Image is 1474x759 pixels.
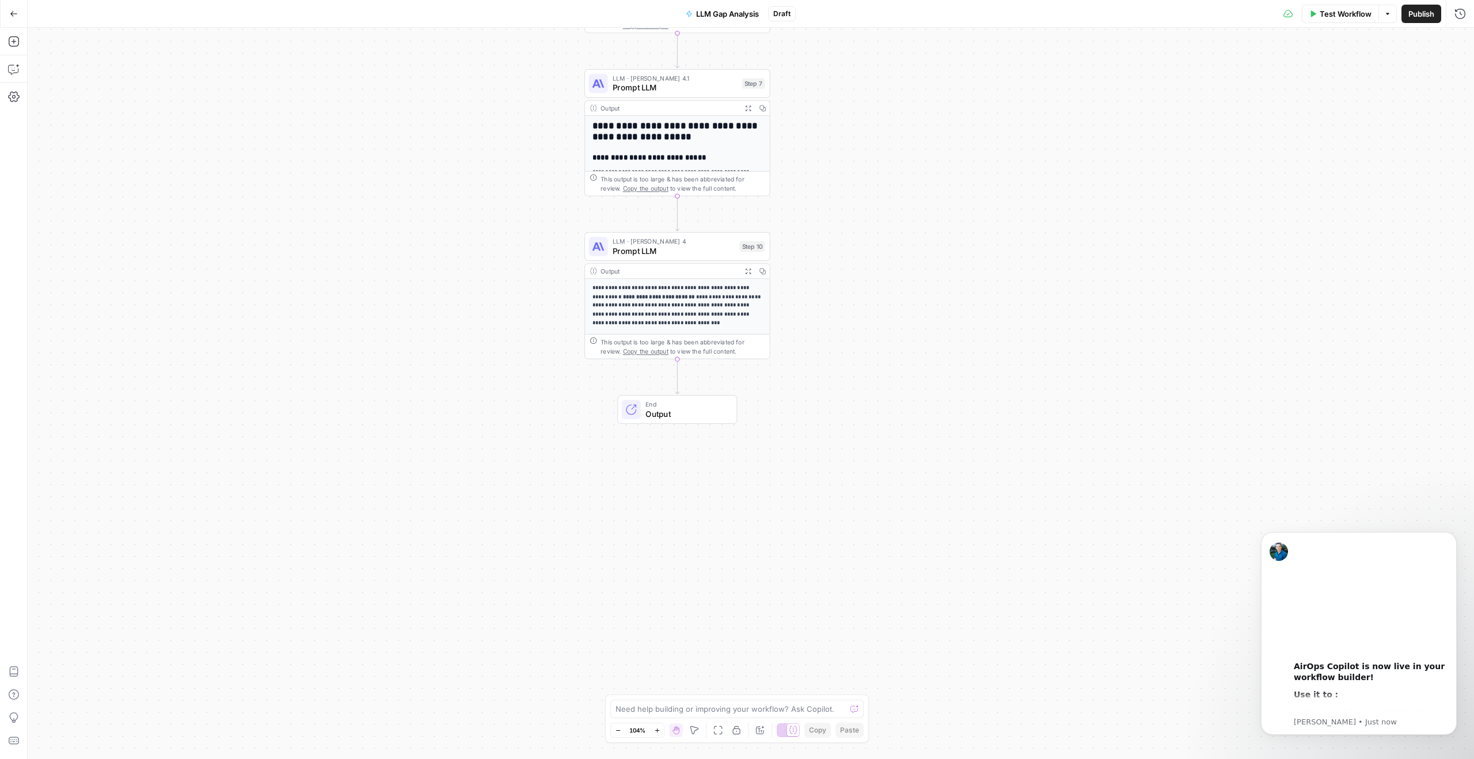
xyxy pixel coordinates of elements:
span: Paste [840,725,859,735]
span: Draft [773,9,791,19]
div: EndOutput [584,395,770,424]
span: LLM · [PERSON_NAME] 4.1 [613,73,737,83]
g: Edge from step_6 to step_7 [675,33,679,68]
div: This output is too large & has been abbreviated for review. to view the full content. [601,11,765,30]
div: Step 10 [740,241,765,252]
div: This output is too large & has been abbreviated for review. to view the full content. [601,174,765,193]
button: Paste [835,723,864,738]
span: Copy the output [623,22,668,29]
span: Copy the output [623,348,668,355]
span: Output [645,408,727,420]
button: Test Workflow [1302,5,1378,23]
span: Prompt LLM [613,245,735,257]
span: Test Workflow [1320,8,1372,20]
div: Step 7 [742,78,765,89]
button: Copy [804,723,831,738]
div: This output is too large & has been abbreviated for review. to view the full content. [601,337,765,356]
span: Prompt LLM [613,82,737,94]
button: LLM Gap Analysis [679,5,766,23]
span: LLM · [PERSON_NAME] 4 [613,236,735,246]
div: Output [601,266,737,276]
iframe: Intercom notifications message [1244,515,1474,753]
span: Copy the output [623,185,668,192]
g: Edge from step_7 to step_10 [675,196,679,231]
g: Edge from step_10 to end [675,359,679,394]
span: End [645,399,727,409]
div: Output [601,103,737,113]
span: LLM Gap Analysis [696,8,759,20]
button: Publish [1401,5,1441,23]
span: Publish [1408,8,1434,20]
span: Copy [809,725,826,735]
span: 104% [629,726,645,735]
